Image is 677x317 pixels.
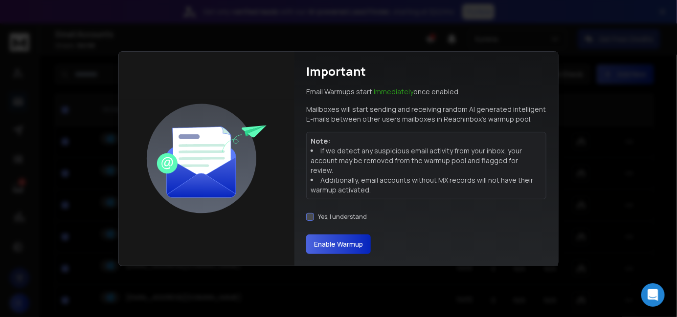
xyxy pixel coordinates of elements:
[311,146,542,175] li: If we detect any suspicious email activity from your inbox, your account may be removed from the ...
[306,63,366,79] h1: Important
[641,283,665,307] div: Open Intercom Messenger
[311,136,542,146] p: Note:
[318,213,367,221] label: Yes, I understand
[374,87,413,96] span: Immediately
[306,105,546,124] p: Mailboxes will start sending and receiving random AI generated intelligent E-mails between other ...
[306,87,460,97] p: Email Warmups start once enabled.
[306,234,371,254] button: Enable Warmup
[311,175,542,195] li: Additionally, email accounts without MX records will not have their warmup activated.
